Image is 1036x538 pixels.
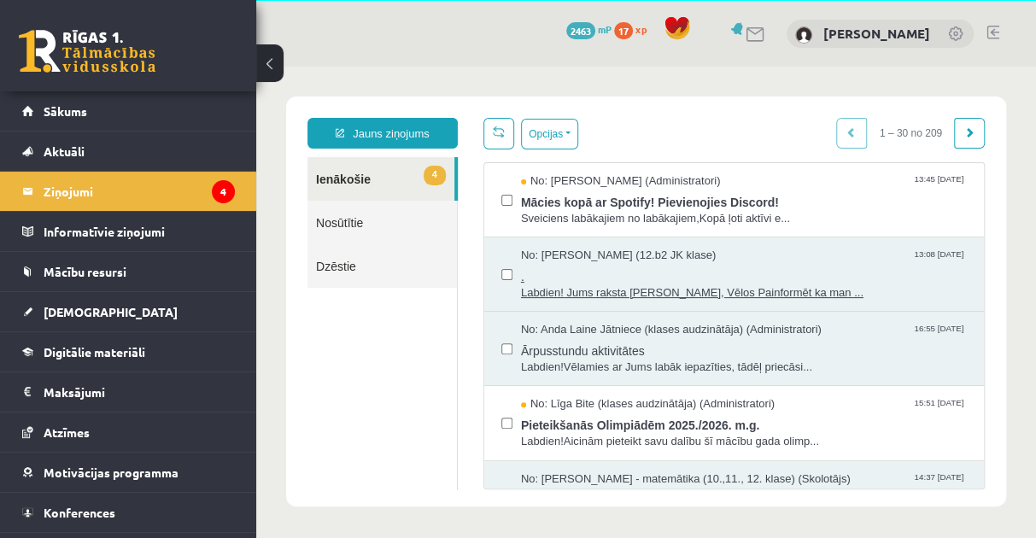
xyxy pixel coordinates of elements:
[265,346,711,367] span: Pieteikšanās Olimpiādēm 2025./2026. m.g.
[22,252,235,291] a: Mācību resursi
[22,412,235,452] a: Atzīmes
[614,22,655,36] a: 17 xp
[44,264,126,279] span: Mācību resursi
[22,91,235,131] a: Sākums
[265,255,711,308] a: No: Anda Laine Jātniece (klases audzinātāja) (Administratori) 16:55 [DATE] Ārpusstundu aktivitāte...
[265,272,711,293] span: Ārpusstundu aktivitātes
[44,424,90,440] span: Atzīmes
[265,367,711,383] span: Labdien!Aicinām pieteikt savu dalību šī mācību gada olimp...
[265,52,322,83] button: Opcijas
[212,180,235,203] i: 4
[265,123,711,144] span: Mācies kopā ar Spotify! Pievienojies Discord!
[22,372,235,412] a: Maksājumi
[265,420,711,442] span: Ielūgums uz konferenci 'Matemātikas I 12.( A, B ) klases 1. ieskaites konference'
[265,405,711,458] a: No: [PERSON_NAME] - matemātika (10.,11., 12. klase) (Skolotājs) 14:37 [DATE] Ielūgums uz konferen...
[44,465,179,480] span: Motivācijas programma
[635,22,647,36] span: xp
[614,22,633,39] span: 17
[795,26,812,44] img: Matīss Liepiņš
[265,293,711,309] span: Labdien!Vēlamies ar Jums labāk iepazīties, tādēļ priecāsi...
[265,197,711,219] span: .
[658,181,711,194] span: 13:08 [DATE]
[19,30,155,73] a: Rīgas 1. Tālmācības vidusskola
[265,144,711,161] span: Sveiciens labākajiem no labākajiem,Kopā ļoti aktīvi e...
[265,107,465,123] span: No: [PERSON_NAME] (Administratori)
[658,405,711,418] span: 14:37 [DATE]
[22,453,235,492] a: Motivācijas programma
[51,178,201,221] a: Dzēstie
[44,172,235,211] legend: Ziņojumi
[22,493,235,532] a: Konferences
[566,22,612,36] a: 2463 mP
[265,181,459,197] span: No: [PERSON_NAME] (12.b2 JK klase)
[265,181,711,234] a: No: [PERSON_NAME] (12.b2 JK klase) 13:08 [DATE] . Labdien! Jums raksta [PERSON_NAME], Vēlos Painf...
[22,172,235,211] a: Ziņojumi4
[44,344,145,360] span: Digitālie materiāli
[51,91,198,134] a: 4Ienākošie
[265,107,711,160] a: No: [PERSON_NAME] (Administratori) 13:45 [DATE] Mācies kopā ar Spotify! Pievienojies Discord! Sve...
[658,107,711,120] span: 13:45 [DATE]
[265,405,594,421] span: No: [PERSON_NAME] - matemātika (10.,11., 12. klase) (Skolotājs)
[611,51,699,82] span: 1 – 30 no 209
[265,219,711,235] span: Labdien! Jums raksta [PERSON_NAME], Vēlos Painformēt ka man ...
[44,372,235,412] legend: Maksājumi
[658,330,711,342] span: 15:51 [DATE]
[265,330,518,346] span: No: Līga Bite (klases audzinātāja) (Administratori)
[44,505,115,520] span: Konferences
[44,103,87,119] span: Sākums
[265,330,711,383] a: No: Līga Bite (klases audzinātāja) (Administratori) 15:51 [DATE] Pieteikšanās Olimpiādēm 2025./20...
[44,212,235,251] legend: Informatīvie ziņojumi
[598,22,612,36] span: mP
[22,292,235,331] a: [DEMOGRAPHIC_DATA]
[22,132,235,171] a: Aktuāli
[44,143,85,159] span: Aktuāli
[51,51,202,82] a: Jauns ziņojums
[658,255,711,268] span: 16:55 [DATE]
[51,134,201,178] a: Nosūtītie
[44,304,178,319] span: [DEMOGRAPHIC_DATA]
[22,332,235,371] a: Digitālie materiāli
[22,212,235,251] a: Informatīvie ziņojumi
[265,255,565,272] span: No: Anda Laine Jātniece (klases audzinātāja) (Administratori)
[566,22,595,39] span: 2463
[823,25,930,42] a: [PERSON_NAME]
[167,99,190,119] span: 4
